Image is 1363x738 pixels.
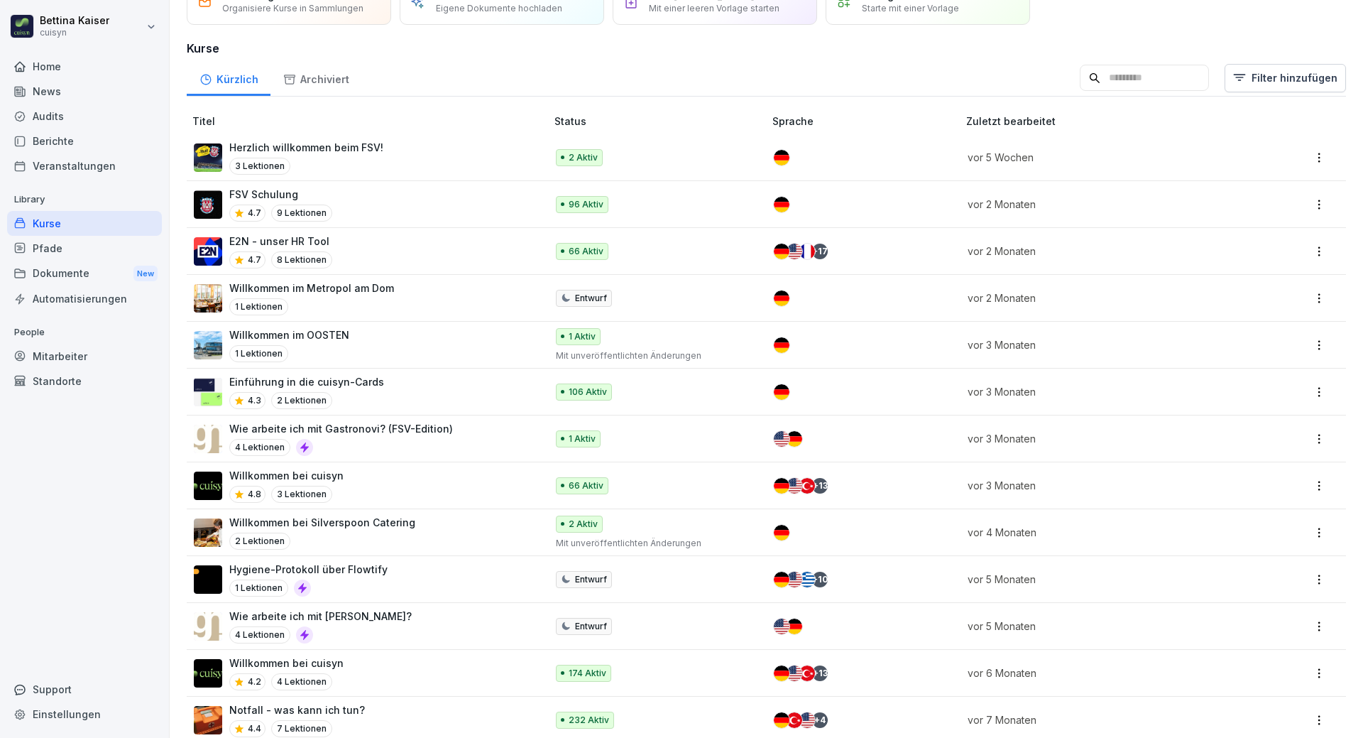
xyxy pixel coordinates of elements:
p: vor 2 Monaten [968,197,1232,212]
img: c1vosdem0wfozm16sovb39mh.png [194,378,222,406]
p: Willkommen im Metropol am Dom [229,281,394,295]
a: Einstellungen [7,702,162,727]
img: de.svg [774,150,789,165]
p: 106 Aktiv [569,386,607,398]
p: 4.3 [248,394,261,407]
img: j5tzse9oztc65uavxh9ek5hz.png [194,284,222,313]
p: People [7,321,162,344]
img: s6pfjskuklashkyuj0y7hdnf.png [194,519,222,547]
p: vor 3 Monaten [968,431,1232,446]
p: 1 Lektionen [229,298,288,315]
p: 8 Lektionen [271,251,332,268]
p: cuisyn [40,28,109,38]
p: Herzlich willkommen beim FSV! [229,140,383,155]
p: 4.2 [248,675,261,688]
a: Archiviert [270,60,361,96]
img: us.svg [799,712,815,728]
img: de.svg [774,572,789,587]
div: + 17 [812,244,828,259]
div: Dokumente [7,261,162,287]
p: Mit unveröffentlichten Änderungen [556,537,750,550]
p: 4.8 [248,488,261,501]
img: de.svg [774,337,789,353]
img: de.svg [774,244,789,259]
p: 66 Aktiv [569,245,603,258]
p: vor 2 Monaten [968,291,1232,305]
img: fr.svg [799,244,815,259]
p: 96 Aktiv [569,198,603,211]
p: 3 Lektionen [229,158,290,175]
img: de.svg [787,431,802,447]
a: Pfade [7,236,162,261]
p: 2 Aktiv [569,151,598,164]
img: de.svg [774,525,789,541]
p: 1 Aktiv [569,433,596,445]
div: Audits [7,104,162,129]
img: d9cg4ozm5i3lmr7kggjym0q8.png [194,565,222,594]
img: de.svg [774,291,789,306]
p: 2 Aktiv [569,518,598,531]
p: vor 3 Monaten [968,478,1232,493]
img: de.svg [774,666,789,681]
p: Entwurf [575,620,607,633]
a: Kürzlich [187,60,270,96]
img: us.svg [787,244,802,259]
p: vor 5 Wochen [968,150,1232,165]
p: Bettina Kaiser [40,15,109,27]
p: vor 3 Monaten [968,337,1232,352]
img: tr.svg [799,666,815,681]
div: + 10 [812,572,828,587]
p: Sprache [772,114,960,129]
img: us.svg [774,619,789,634]
img: de.svg [774,712,789,728]
h3: Kurse [187,40,1346,57]
img: ix1ykoc2zihs2snthutkekki.png [194,331,222,359]
p: 4.4 [248,722,261,735]
img: v3waek6d9s64spglai58xorv.png [194,659,222,688]
p: 2 Lektionen [271,392,332,409]
a: Mitarbeiter [7,344,162,369]
img: vko4dyk4lnfa1fwbu5ui5jwj.png [194,143,222,172]
img: gr.svg [799,572,815,587]
a: Veranstaltungen [7,153,162,178]
div: + 13 [812,478,828,494]
p: 9 Lektionen [271,205,332,222]
p: Mit einer leeren Vorlage starten [649,3,779,13]
a: News [7,79,162,104]
img: de.svg [787,619,802,634]
p: vor 5 Monaten [968,572,1232,587]
p: 1 Lektionen [229,345,288,362]
p: Organisiere Kurse in Sammlungen [222,3,363,13]
p: 232 Aktiv [569,714,609,727]
a: Standorte [7,369,162,394]
a: DokumenteNew [7,261,162,287]
p: 1 Lektionen [229,580,288,597]
img: tr.svg [787,712,802,728]
p: Starte mit einer Vorlage [862,3,959,13]
p: 174 Aktiv [569,667,606,680]
p: Entwurf [575,573,607,586]
a: Automatisierungen [7,286,162,311]
p: 4 Lektionen [271,673,332,690]
img: v3waek6d9s64spglai58xorv.png [194,472,222,500]
div: + 4 [812,712,828,728]
p: Hygiene-Protokoll über Flowtify [229,562,388,577]
button: Filter hinzufügen [1225,64,1346,92]
p: Willkommen bei Silverspoon Catering [229,515,415,530]
p: Willkommen bei cuisyn [229,468,344,483]
p: vor 7 Monaten [968,712,1232,727]
p: Einführung in die cuisyn-Cards [229,374,384,389]
img: us.svg [787,666,802,681]
a: Home [7,54,162,79]
img: de.svg [774,384,789,400]
img: qetnc47un504ojga6j12dr4n.png [194,425,222,453]
a: Berichte [7,129,162,153]
p: 66 Aktiv [569,479,603,492]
